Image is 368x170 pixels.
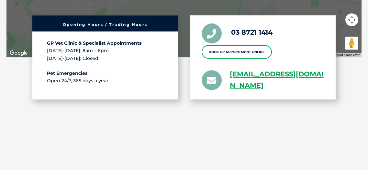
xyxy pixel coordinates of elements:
[231,28,273,36] a: 03 8721 1414
[345,13,358,26] button: Map camera controls
[47,40,141,46] b: GP Vet Clinic & Specialist Appointments
[47,70,163,85] p: Open 24/7, 365 days a year
[47,40,163,62] p: [DATE]-[DATE]: 8am – 6pm [DATE]-[DATE]: Closed
[47,70,87,76] b: Pet Emergencies
[202,45,272,59] a: Book GP Appointment Online
[230,69,325,91] a: [EMAIL_ADDRESS][DOMAIN_NAME]
[36,23,175,27] h6: Opening Hours / Trading Hours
